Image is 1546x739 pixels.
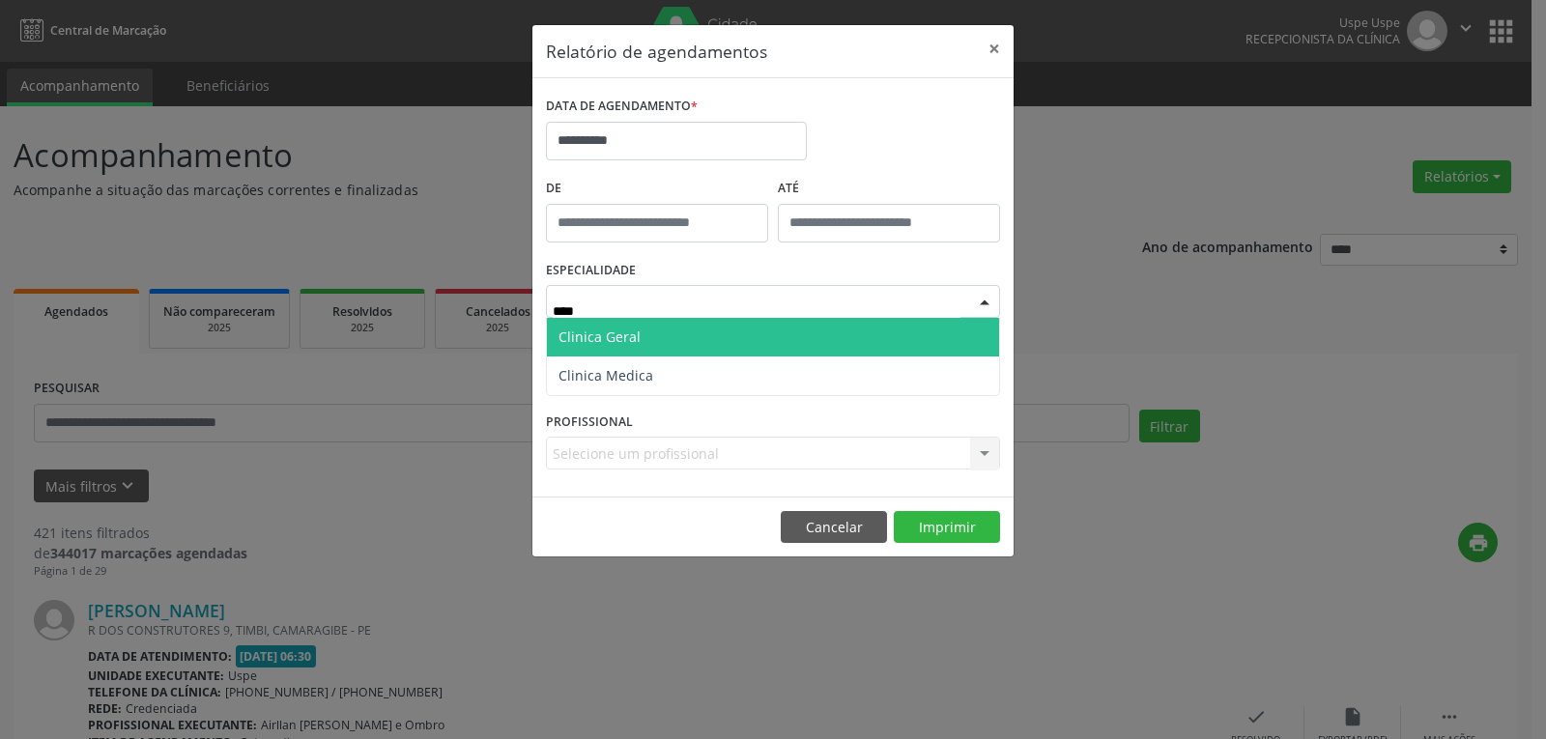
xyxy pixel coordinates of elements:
button: Close [975,25,1014,72]
label: De [546,174,768,204]
span: Clinica Medica [558,366,653,384]
span: Clinica Geral [558,327,641,346]
button: Imprimir [894,511,1000,544]
h5: Relatório de agendamentos [546,39,767,64]
label: PROFISSIONAL [546,407,633,437]
label: ESPECIALIDADE [546,256,636,286]
label: DATA DE AGENDAMENTO [546,92,698,122]
label: ATÉ [778,174,1000,204]
button: Cancelar [781,511,887,544]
